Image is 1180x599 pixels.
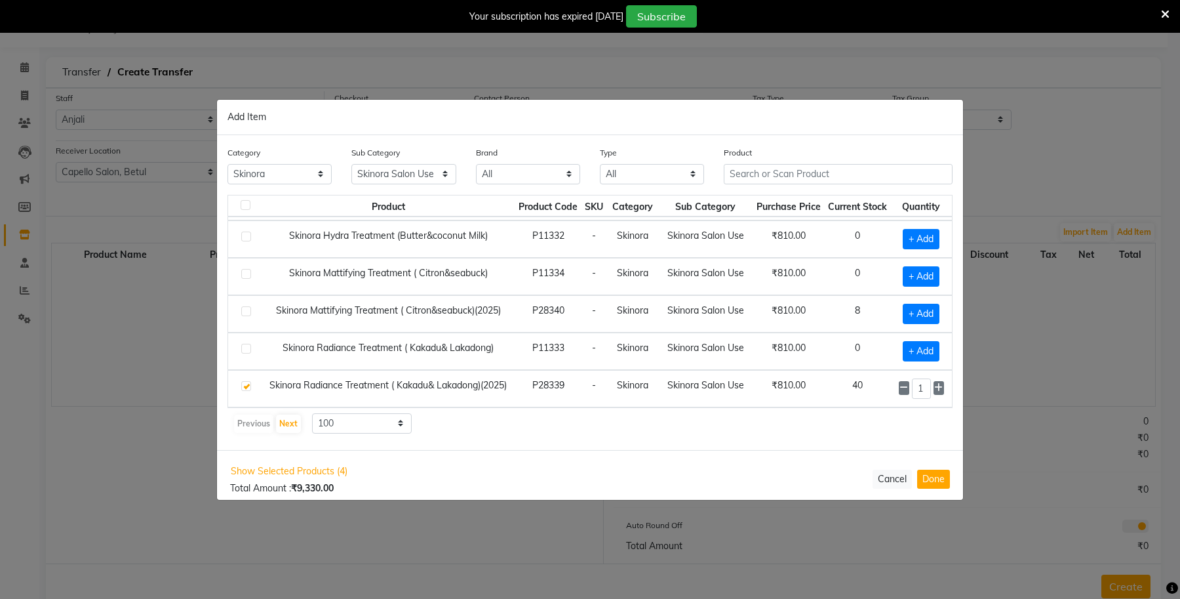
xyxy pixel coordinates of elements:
span: + Add [903,229,939,249]
td: P28340 [515,295,581,333]
td: Skinora Salon Use [658,258,753,295]
td: Skinora Salon Use [658,220,753,258]
th: Sub Category [658,195,753,217]
td: Skinora Radiance Treatment ( Kakadu& Lakadong)(2025) [262,370,515,407]
b: ₹9,330.00 [291,482,334,494]
td: ₹810.00 [753,333,825,370]
td: Skinora Hydra Treatment (Butter&coconut Milk) [262,220,515,258]
td: Skinora [607,295,658,333]
td: - [581,258,608,295]
td: 0 [825,220,891,258]
td: Skinora Salon Use [658,295,753,333]
div: Your subscription has expired [DATE] [469,10,623,24]
th: Quantity [891,195,952,217]
label: Brand [476,147,498,159]
td: Skinora Salon Use [658,333,753,370]
button: Subscribe [626,5,697,28]
td: Skinora [607,370,658,407]
td: Skinora Salon Use [658,370,753,407]
td: Skinora [607,258,658,295]
td: P11333 [515,333,581,370]
label: Sub Category [351,147,400,159]
span: Purchase Price [757,201,821,213]
td: Skinora Mattifying Treatment ( Citron&seabuck) [262,258,515,295]
td: P11334 [515,258,581,295]
td: - [581,333,608,370]
td: P11332 [515,220,581,258]
th: Product [262,195,515,217]
th: Product Code [515,195,581,217]
th: Current Stock [825,195,891,217]
td: ₹810.00 [753,220,825,258]
label: Product [724,147,752,159]
td: - [581,220,608,258]
input: Search or Scan Product [724,164,953,184]
span: + Add [903,341,939,361]
td: ₹810.00 [753,295,825,333]
td: 8 [825,295,891,333]
td: 0 [825,333,891,370]
button: Done [917,470,950,489]
div: Add Item [217,100,963,135]
label: Category [227,147,260,159]
td: ₹810.00 [753,258,825,295]
td: ₹810.00 [753,370,825,407]
label: Type [600,147,617,159]
span: + Add [903,266,939,287]
button: Cancel [873,470,912,489]
button: Next [276,415,301,433]
td: Skinora [607,333,658,370]
td: 0 [825,258,891,295]
span: + Add [903,304,939,324]
td: 40 [825,370,891,407]
span: Total Amount : [230,482,334,494]
td: P28339 [515,370,581,407]
td: - [581,295,608,333]
th: Category [607,195,658,217]
td: Skinora Radiance Treatment ( Kakadu& Lakadong) [262,333,515,370]
td: - [581,370,608,407]
td: Skinora [607,220,658,258]
span: Show Selected Products (4) [230,464,348,479]
th: SKU [581,195,608,217]
td: Skinora Mattifying Treatment ( Citron&seabuck)(2025) [262,295,515,333]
